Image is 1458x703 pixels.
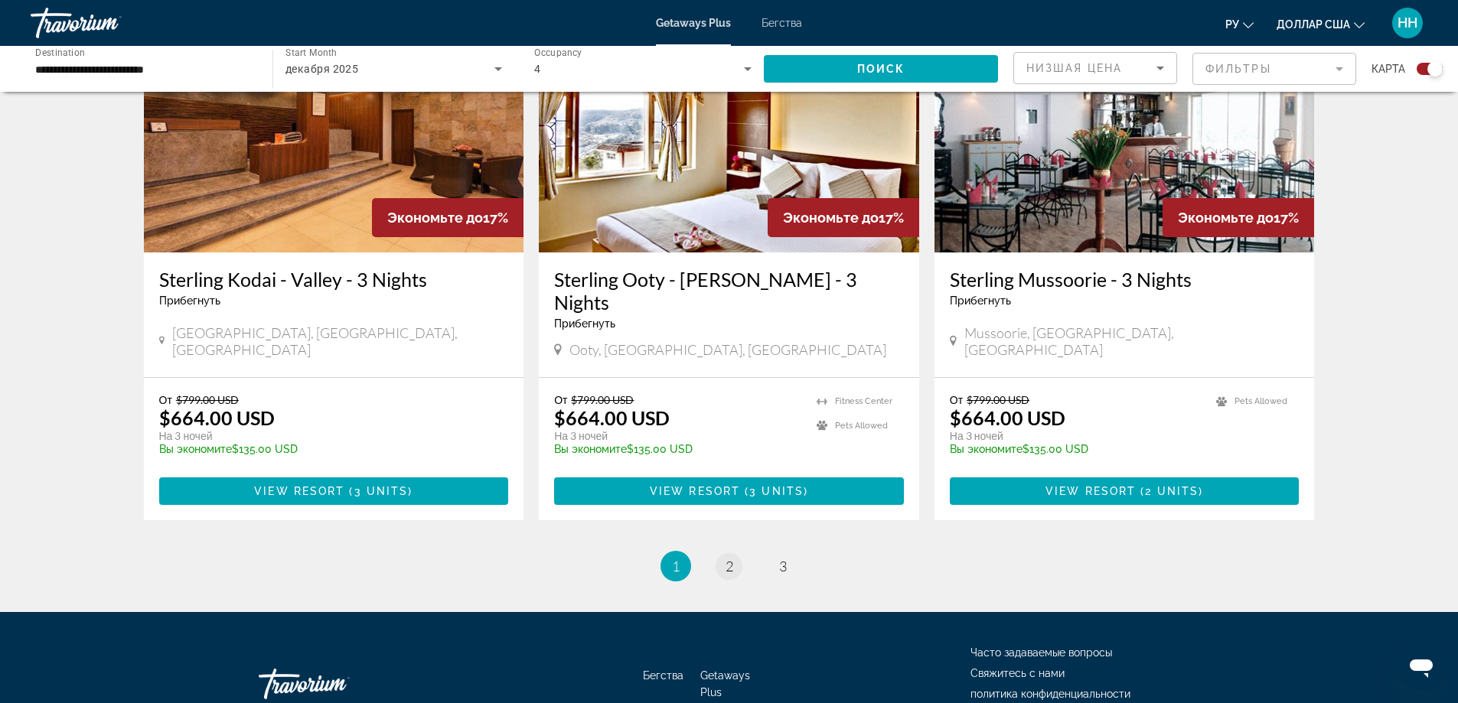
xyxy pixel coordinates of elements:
[571,393,634,406] span: $799.00 USD
[1398,15,1417,31] font: НН
[970,688,1130,700] a: политика конфиденциальности
[656,17,731,29] a: Getaways Plus
[554,268,904,314] a: Sterling Ooty - [PERSON_NAME] - 3 Nights
[1388,7,1427,39] button: Меню пользователя
[387,210,483,226] span: Экономьте до
[31,3,184,43] a: Травориум
[934,8,1315,252] img: 3109I01L.jpg
[1277,18,1350,31] font: доллар США
[172,324,508,358] span: [GEOGRAPHIC_DATA], [GEOGRAPHIC_DATA], [GEOGRAPHIC_DATA]
[176,393,239,406] span: $799.00 USD
[159,443,494,455] p: $135.00 USD
[1026,62,1122,74] span: Низшая цена
[967,393,1029,406] span: $799.00 USD
[372,198,524,237] div: 17%
[285,47,337,58] span: Start Month
[1397,642,1446,691] iframe: Кнопка запуска окна обмена сообщениями
[159,406,275,429] p: $664.00 USD
[764,55,998,83] button: Поиск
[1225,13,1254,35] button: Изменить язык
[1145,485,1199,497] span: 2 units
[144,551,1315,581] nav: Pagination
[354,485,409,497] span: 3 units
[1372,58,1405,80] span: карта
[950,429,1202,443] p: На 3 ночей
[950,443,1023,455] span: Вы экономите
[159,393,172,406] span: От
[159,429,494,443] p: На 3 ночей
[779,558,787,574] span: 3
[1045,485,1136,497] span: View Resort
[726,558,733,574] span: 2
[554,477,904,505] button: View Resort(3 units)
[950,443,1202,455] p: $135.00 USD
[783,210,879,226] span: Экономьте до
[554,406,670,429] p: $664.00 USD
[768,198,919,237] div: 17%
[964,324,1299,358] span: Mussoorie, [GEOGRAPHIC_DATA], [GEOGRAPHIC_DATA]
[254,485,344,497] span: View Resort
[35,47,85,57] span: Destination
[539,8,919,252] img: 3721I01L.jpg
[554,317,615,330] span: Прибегнуть
[159,443,232,455] span: Вы экономите
[970,646,1112,659] a: Часто задаваемые вопросы
[1225,18,1239,31] font: ру
[534,47,582,58] span: Occupancy
[344,485,413,497] span: ( )
[554,393,567,406] span: От
[970,667,1065,679] a: Свяжитесь с нами
[534,63,540,75] span: 4
[554,443,801,455] p: $135.00 USD
[749,485,804,497] span: 3 units
[159,477,509,505] button: View Resort(3 units)
[144,8,524,252] img: 3111O01X.jpg
[1277,13,1365,35] button: Изменить валюту
[835,396,892,406] span: Fitness Center
[1178,210,1274,226] span: Экономьте до
[835,421,888,431] span: Pets Allowed
[950,406,1065,429] p: $664.00 USD
[285,63,358,75] span: декабря 2025
[1163,198,1314,237] div: 17%
[950,477,1300,505] button: View Resort(2 units)
[1192,52,1356,86] button: Filter
[569,341,886,358] span: Ooty, [GEOGRAPHIC_DATA], [GEOGRAPHIC_DATA]
[1136,485,1203,497] span: ( )
[857,63,905,75] span: Поиск
[740,485,808,497] span: ( )
[554,429,801,443] p: На 3 ночей
[650,485,740,497] span: View Resort
[1026,59,1164,77] mat-select: Sort by
[554,443,627,455] span: Вы экономите
[1235,396,1287,406] span: Pets Allowed
[672,558,680,574] span: 1
[762,17,802,29] a: Бегства
[643,669,683,682] a: Бегства
[700,669,750,698] a: Getaways Plus
[950,268,1300,291] a: Sterling Mussoorie - 3 Nights
[159,268,509,291] a: Sterling Kodai - Valley - 3 Nights
[950,295,1011,307] span: Прибегнуть
[950,393,963,406] span: От
[159,295,220,307] span: Прибегнуть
